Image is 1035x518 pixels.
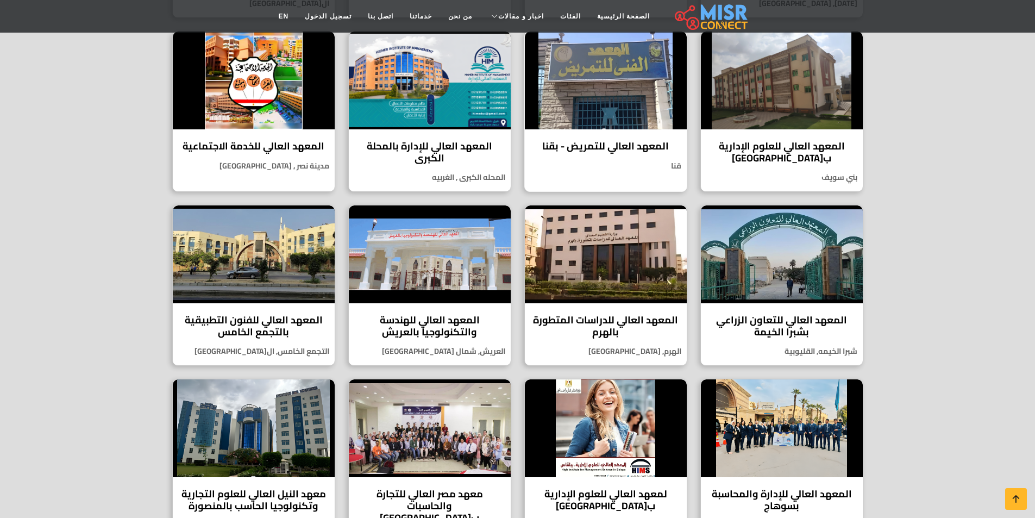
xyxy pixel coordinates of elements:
[533,314,679,338] h4: المعهد العالي للدراسات المتطورة بالهرم
[701,32,863,129] img: المعهد العالي للعلوم الإدارية ببني سويف
[694,31,870,192] a: المعهد العالي للعلوم الإدارية ببني سويف المعهد العالي للعلوم الإدارية ب[GEOGRAPHIC_DATA] بني سويف
[525,379,687,477] img: لمعهد العالي للعلوم الإدارية ببلقاس
[525,346,687,357] p: الهرم, [GEOGRAPHIC_DATA]
[357,140,503,164] h4: المعهد العالي للإدارة بالمحلة الكبرى
[166,205,342,366] a: المعهد العالي للفنون التطبيقية بالتجمع الخامس المعهد العالي للفنون التطبيقية بالتجمع الخامس التجم...
[181,140,327,152] h4: المعهد العالي للخدمة الاجتماعية
[701,172,863,183] p: بني سويف
[440,6,480,27] a: من نحن
[533,140,679,152] h4: المعهد العالي للتمريض - بقنا
[525,205,687,303] img: المعهد العالي للدراسات المتطورة بالهرم
[402,6,440,27] a: خدماتنا
[349,346,511,357] p: العريش, شمال [GEOGRAPHIC_DATA]
[349,172,511,183] p: المحله الكبرى , الغربيه
[349,205,511,303] img: المعهد العالي للهندسة والتكنولوجيا بالعريش
[498,11,544,21] span: اخبار و مقالات
[675,3,748,30] img: main.misr_connect
[357,314,503,338] h4: المعهد العالي للهندسة والتكنولوجيا بالعريش
[173,32,335,129] img: المعهد العالي للخدمة الاجتماعية
[589,6,658,27] a: الصفحة الرئيسية
[173,346,335,357] p: التجمع الخامس, ال[GEOGRAPHIC_DATA]
[701,205,863,303] img: المعهد العالي للتعاون الزراعي بشبرا الخيمة
[694,205,870,366] a: المعهد العالي للتعاون الزراعي بشبرا الخيمة المعهد العالي للتعاون الزراعي بشبرا الخيمة شبرا الخيمه...
[518,31,694,192] a: المعهد العالي للتمريض - بقنا المعهد العالي للتمريض - بقنا قنا
[166,31,342,192] a: المعهد العالي للخدمة الاجتماعية المعهد العالي للخدمة الاجتماعية مدينة نصر , [GEOGRAPHIC_DATA]
[349,32,511,129] img: المعهد العالي للإدارة بالمحلة الكبرى
[480,6,552,27] a: اخبار و مقالات
[181,314,327,338] h4: المعهد العالي للفنون التطبيقية بالتجمع الخامس
[525,160,687,172] p: قنا
[181,488,327,511] h4: معهد النيل العالي للعلوم التجارية وتكنولوجيا الحاسب بالمنصورة
[173,205,335,303] img: المعهد العالي للفنون التطبيقية بالتجمع الخامس
[701,346,863,357] p: شبرا الخيمه, القليوبية
[709,488,855,511] h4: المعهد العالي للإدارة والمحاسبة بسوهاج
[271,6,297,27] a: EN
[518,205,694,366] a: المعهد العالي للدراسات المتطورة بالهرم المعهد العالي للدراسات المتطورة بالهرم الهرم, [GEOGRAPHIC_...
[525,32,687,129] img: المعهد العالي للتمريض - بقنا
[709,314,855,338] h4: المعهد العالي للتعاون الزراعي بشبرا الخيمة
[552,6,589,27] a: الفئات
[360,6,402,27] a: اتصل بنا
[342,31,518,192] a: المعهد العالي للإدارة بالمحلة الكبرى المعهد العالي للإدارة بالمحلة الكبرى المحله الكبرى , الغربيه
[349,379,511,477] img: معهد مصر العالي للتجارة والحاسبات بالمنصورة
[701,379,863,477] img: المعهد العالي للإدارة والمحاسبة بسوهاج
[709,140,855,164] h4: المعهد العالي للعلوم الإدارية ب[GEOGRAPHIC_DATA]
[533,488,679,511] h4: لمعهد العالي للعلوم الإدارية ب[GEOGRAPHIC_DATA]
[173,160,335,172] p: مدينة نصر , [GEOGRAPHIC_DATA]
[297,6,359,27] a: تسجيل الدخول
[342,205,518,366] a: المعهد العالي للهندسة والتكنولوجيا بالعريش المعهد العالي للهندسة والتكنولوجيا بالعريش العريش, شما...
[173,379,335,477] img: معهد النيل العالي للعلوم التجارية وتكنولوجيا الحاسب بالمنصورة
